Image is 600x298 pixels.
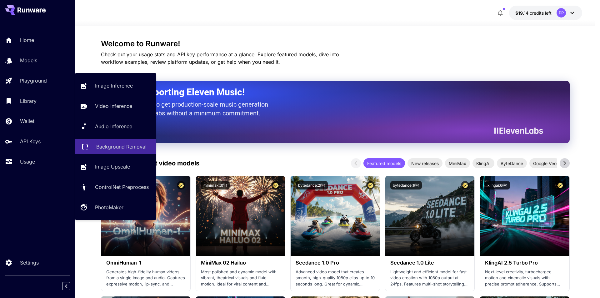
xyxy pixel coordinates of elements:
[101,39,570,48] h3: Welcome to Runware!
[196,176,285,256] img: alt
[20,57,37,64] p: Models
[485,181,510,189] button: klingai:6@1
[201,269,280,287] p: Most polished and dynamic model with vibrant, theatrical visuals and fluid motion. Ideal for vira...
[556,181,564,189] button: Certified Model – Vetted for best performance and includes a commercial license.
[366,181,375,189] button: Certified Model – Vetted for best performance and includes a commercial license.
[485,269,564,287] p: Next‑level creativity, turbocharged motion and cinematic visuals with precise prompt adherence. S...
[95,183,149,191] p: ControlNet Preprocess
[509,6,582,20] button: $19.14363
[95,123,132,130] p: Audio Inference
[75,119,156,134] a: Audio Inference
[75,98,156,114] a: Video Inference
[530,10,552,16] span: credits left
[75,139,156,154] a: Background Removal
[75,159,156,174] a: Image Upscale
[117,86,538,98] h2: Now Supporting Eleven Music!
[272,181,280,189] button: Certified Model – Vetted for best performance and includes a commercial license.
[20,77,47,84] p: Playground
[201,260,280,266] h3: MiniMax 02 Hailuo
[20,259,39,266] p: Settings
[20,158,35,165] p: Usage
[296,260,375,266] h3: Seedance 1.0 Pro
[117,100,273,118] p: The only way to get production-scale music generation from Eleven Labs without a minimum commitment.
[515,10,530,16] span: $19.14
[472,160,494,167] span: KlingAI
[390,181,422,189] button: bytedance:1@1
[75,78,156,93] a: Image Inference
[291,176,380,256] img: alt
[363,160,405,167] span: Featured models
[106,260,185,266] h3: OmniHuman‑1
[177,181,185,189] button: Certified Model – Vetted for best performance and includes a commercial license.
[101,51,339,65] span: Check out your usage stats and API key performance at a glance. Explore featured models, dive int...
[497,160,527,167] span: ByteDance
[20,138,41,145] p: API Keys
[75,200,156,215] a: PhotoMaker
[201,181,230,189] button: minimax:3@1
[20,36,34,44] p: Home
[407,160,442,167] span: New releases
[390,260,469,266] h3: Seedance 1.0 Lite
[296,269,375,287] p: Advanced video model that creates smooth, high-quality 1080p clips up to 10 seconds long. Great f...
[67,280,75,292] div: Collapse sidebar
[106,269,185,287] p: Generates high-fidelity human videos from a single image and audio. Captures expressive motion, l...
[95,102,132,110] p: Video Inference
[529,160,560,167] span: Google Veo
[75,179,156,195] a: ControlNet Preprocess
[480,176,569,256] img: alt
[20,97,37,105] p: Library
[95,204,123,211] p: PhotoMaker
[445,160,470,167] span: MiniMax
[296,181,328,189] button: bytedance:2@1
[96,143,147,150] p: Background Removal
[390,269,469,287] p: Lightweight and efficient model for fast video creation with 1080p output at 24fps. Features mult...
[557,8,566,18] div: PP
[385,176,474,256] img: alt
[62,282,70,290] button: Collapse sidebar
[95,163,130,170] p: Image Upscale
[485,260,564,266] h3: KlingAI 2.5 Turbo Pro
[95,82,133,89] p: Image Inference
[461,181,469,189] button: Certified Model – Vetted for best performance and includes a commercial license.
[515,10,552,16] div: $19.14363
[20,117,34,125] p: Wallet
